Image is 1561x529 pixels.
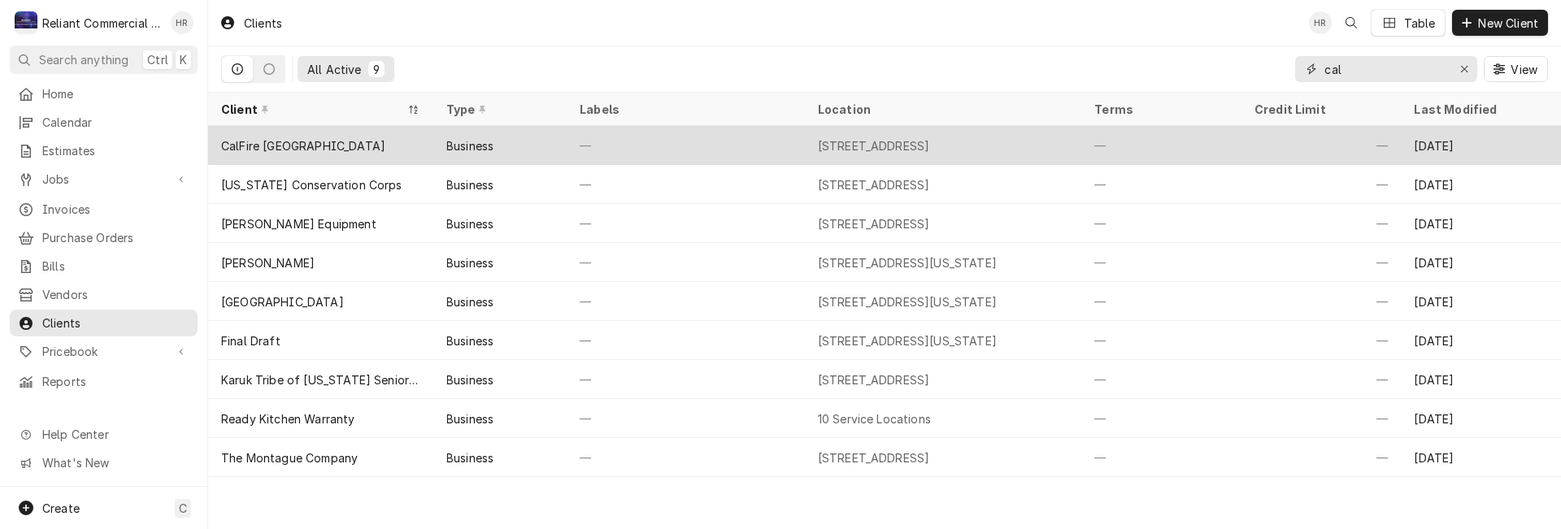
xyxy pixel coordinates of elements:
div: — [1241,126,1402,165]
div: [STREET_ADDRESS][US_STATE] [818,254,997,271]
div: Heath Reed's Avatar [1309,11,1332,34]
div: [STREET_ADDRESS][US_STATE] [818,293,997,310]
div: — [1081,126,1241,165]
div: Location [818,101,1069,118]
span: Reports [42,373,189,390]
div: — [1241,204,1402,243]
span: C [179,500,187,517]
a: Invoices [10,196,198,223]
a: Go to Help Center [10,421,198,448]
div: — [567,321,805,360]
div: Ready Kitchen Warranty [221,410,355,427]
button: Open search [1338,10,1364,36]
div: Karuk Tribe of [US_STATE] Senior Nutrition [221,371,420,388]
div: Client [221,101,404,118]
div: [STREET_ADDRESS] [818,137,930,154]
div: Business [446,254,494,271]
span: Vendors [42,286,189,303]
div: [DATE] [1401,321,1561,360]
div: — [1241,321,1402,360]
div: R [15,11,37,34]
span: K [180,51,187,68]
span: Search anything [39,51,128,68]
span: Help Center [42,426,188,443]
div: [GEOGRAPHIC_DATA] [221,293,344,310]
a: Estimates [10,137,198,164]
a: Calendar [10,109,198,136]
a: Home [10,80,198,107]
a: Go to Jobs [10,166,198,193]
div: — [567,360,805,399]
div: — [1241,438,1402,477]
span: Pricebook [42,343,165,360]
div: [STREET_ADDRESS][US_STATE] [818,332,997,349]
div: Business [446,176,494,193]
div: [DATE] [1401,438,1561,477]
div: Last Modified [1414,101,1545,118]
span: Estimates [42,142,189,159]
div: [STREET_ADDRESS] [818,215,930,232]
a: Bills [10,253,198,280]
div: — [1241,360,1402,399]
a: Clients [10,310,198,336]
div: Reliant Commercial Appliance Repair LLC [42,15,162,32]
div: The Montague Company [221,449,358,466]
div: All Active [307,61,362,78]
div: [DATE] [1401,243,1561,282]
a: Vendors [10,281,198,308]
div: Business [446,137,494,154]
div: HR [1309,11,1332,34]
input: Keyword search [1324,56,1446,82]
div: — [567,399,805,438]
span: Home [42,85,189,102]
div: [PERSON_NAME] Equipment [221,215,376,232]
div: — [567,126,805,165]
div: — [567,282,805,321]
div: Business [446,332,494,349]
div: [DATE] [1401,165,1561,204]
div: Business [446,371,494,388]
button: View [1484,56,1548,82]
div: Business [446,293,494,310]
div: [STREET_ADDRESS] [818,176,930,193]
span: Ctrl [147,51,168,68]
a: Go to What's New [10,449,198,476]
div: — [567,438,805,477]
div: [STREET_ADDRESS] [818,371,930,388]
span: Purchase Orders [42,229,189,246]
span: Jobs [42,171,165,188]
div: [DATE] [1401,360,1561,399]
div: — [1241,282,1402,321]
div: Reliant Commercial Appliance Repair LLC's Avatar [15,11,37,34]
div: [PERSON_NAME] [221,254,315,271]
div: [DATE] [1401,126,1561,165]
div: — [1241,165,1402,204]
div: Business [446,215,494,232]
div: HR [171,11,193,34]
div: Table [1404,15,1436,32]
div: [US_STATE] Conservation Corps [221,176,402,193]
div: Business [446,410,494,427]
div: — [567,204,805,243]
button: New Client [1452,10,1548,36]
span: Clients [42,314,189,332]
div: — [567,165,805,204]
button: Erase input [1451,56,1477,82]
div: Credit Limit [1254,101,1385,118]
div: Business [446,449,494,466]
div: — [1081,360,1241,399]
div: — [1081,282,1241,321]
div: CalFire [GEOGRAPHIC_DATA] [221,137,385,154]
a: Go to Pricebook [10,338,198,365]
div: Labels [580,101,792,118]
div: [STREET_ADDRESS] [818,449,930,466]
span: Create [42,501,80,515]
div: — [1081,399,1241,438]
div: Type [446,101,551,118]
div: Final Draft [221,332,280,349]
a: Reports [10,368,198,395]
a: Purchase Orders [10,224,198,251]
span: Calendar [42,114,189,131]
div: 9 [372,61,381,78]
span: Bills [42,258,189,275]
